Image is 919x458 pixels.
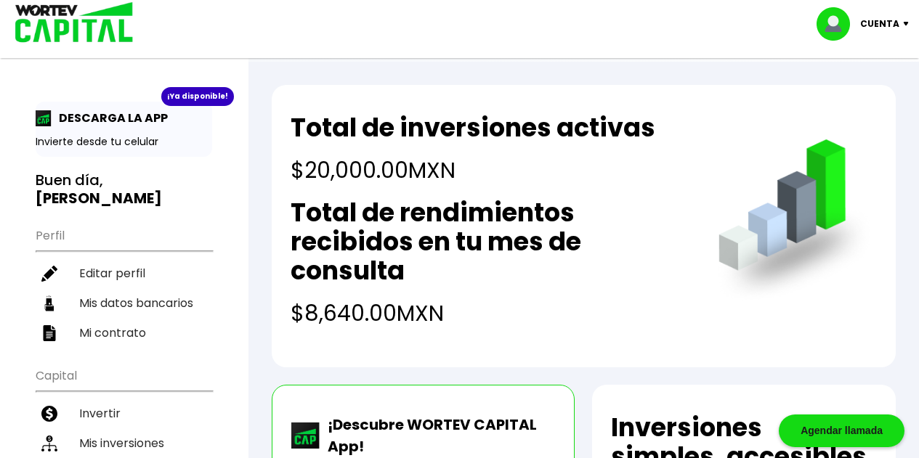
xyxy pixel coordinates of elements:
img: contrato-icon.f2db500c.svg [41,325,57,341]
img: inversiones-icon.6695dc30.svg [41,435,57,451]
p: ¡Descubre WORTEV CAPITAL App! [320,414,556,457]
h4: $8,640.00 MXN [291,297,689,330]
img: datos-icon.10cf9172.svg [41,295,57,311]
h3: Buen día, [36,171,212,208]
img: app-icon [36,110,52,126]
div: Agendar llamada [779,414,904,447]
p: Invierte desde tu celular [36,134,212,150]
img: wortev-capital-app-icon [291,422,320,449]
p: Cuenta [860,13,899,35]
img: profile-image [817,7,860,41]
img: grafica.516fef24.png [712,139,877,304]
a: Mis inversiones [36,428,212,458]
h2: Total de inversiones activas [291,113,655,142]
b: [PERSON_NAME] [36,188,162,208]
ul: Perfil [36,219,212,348]
a: Invertir [36,398,212,428]
h2: Total de rendimientos recibidos en tu mes de consulta [291,198,689,285]
img: invertir-icon.b3b967d7.svg [41,406,57,422]
a: Mis datos bancarios [36,288,212,318]
a: Mi contrato [36,318,212,348]
img: icon-down [899,22,919,26]
p: DESCARGA LA APP [52,109,168,127]
h4: $20,000.00 MXN [291,154,655,187]
a: Editar perfil [36,258,212,288]
img: editar-icon.952d3147.svg [41,266,57,282]
div: ¡Ya disponible! [161,87,234,106]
